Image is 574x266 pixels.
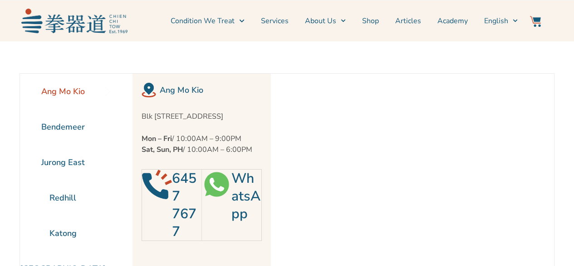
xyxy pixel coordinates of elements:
a: Services [261,10,289,32]
a: About Us [305,10,346,32]
span: English [484,15,508,26]
strong: Mon – Fri [142,134,172,144]
a: Articles [395,10,421,32]
p: Blk [STREET_ADDRESS] [142,111,262,122]
nav: Menu [132,10,518,32]
a: WhatsApp [231,169,260,223]
img: Website Icon-03 [530,16,541,27]
a: Shop [362,10,379,32]
a: English [484,10,518,32]
a: Condition We Treat [171,10,244,32]
a: Academy [437,10,468,32]
a: 6457 7677 [172,169,196,241]
h2: Ang Mo Kio [160,84,262,96]
strong: Sat, Sun, PH [142,145,183,155]
p: / 10:00AM – 9:00PM / 10:00AM – 6:00PM [142,133,262,155]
